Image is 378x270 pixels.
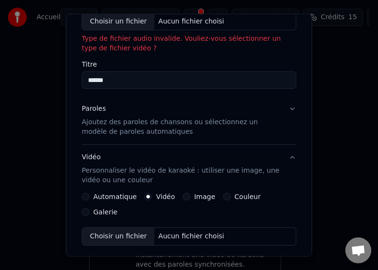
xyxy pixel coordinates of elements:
[82,117,281,137] p: Ajoutez des paroles de chansons ou sélectionnez un modèle de paroles automatiques
[154,232,228,241] div: Aucun fichier choisi
[235,193,261,200] label: Couleur
[82,61,296,68] label: Titre
[93,209,117,215] label: Galerie
[82,228,154,245] div: Choisir un fichier
[82,96,296,144] button: ParolesAjoutez des paroles de chansons ou sélectionnez un modèle de paroles automatiques
[82,153,281,185] div: Vidéo
[82,166,281,185] p: Personnaliser le vidéo de karaoké : utiliser une image, une vidéo ou une couleur
[93,193,137,200] label: Automatique
[154,16,228,26] div: Aucun fichier choisi
[156,193,175,200] label: Vidéo
[82,104,106,114] div: Paroles
[82,12,154,30] div: Choisir un fichier
[82,34,296,53] p: Type de fichier audio invalide. Vouliez-vous sélectionner un type de fichier vidéo ?
[82,145,296,193] button: VidéoPersonnaliser le vidéo de karaoké : utiliser une image, une vidéo ou une couleur
[194,193,215,200] label: Image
